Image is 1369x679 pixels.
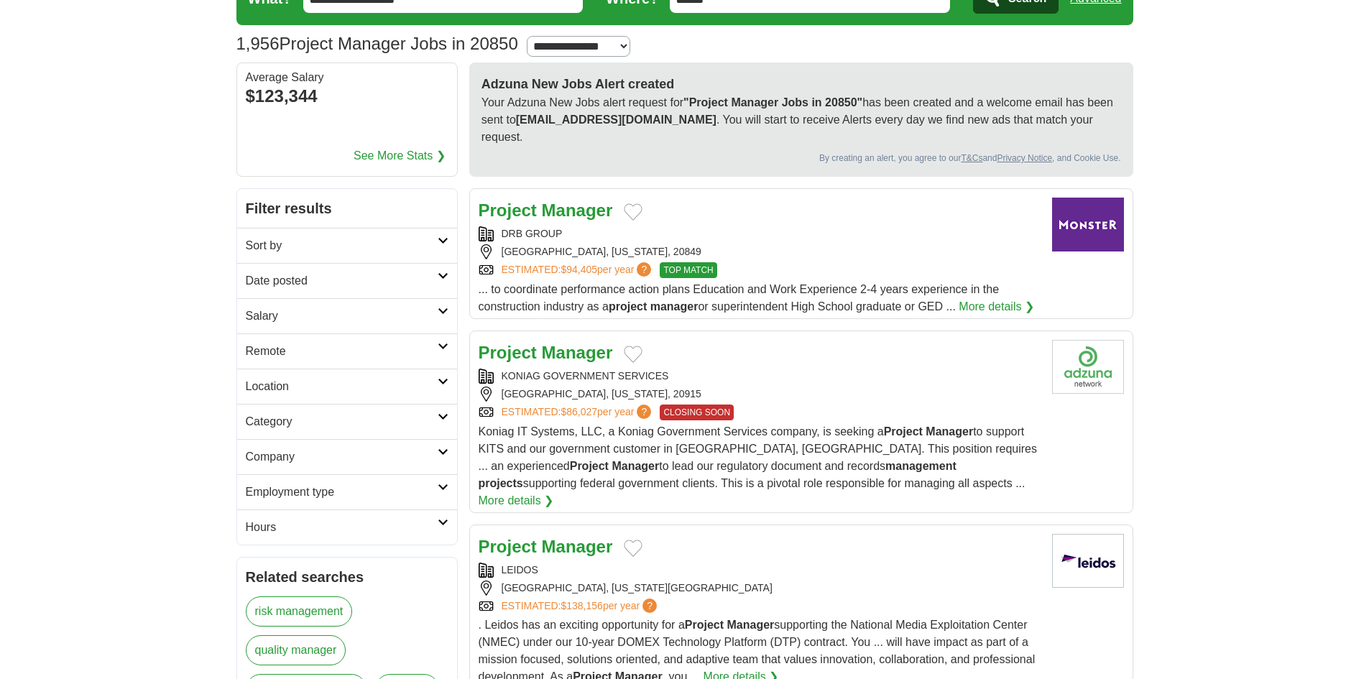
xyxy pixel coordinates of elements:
a: Privacy Notice [997,153,1052,163]
strong: Project [479,343,537,362]
h2: Remote [246,343,438,360]
span: 1,956 [236,31,280,57]
div: [GEOGRAPHIC_DATA], [US_STATE][GEOGRAPHIC_DATA] [479,581,1041,596]
span: ... to coordinate performance action plans Education and Work Experience 2-4 years experience in ... [479,283,1000,313]
a: See More Stats ❯ [354,147,446,165]
strong: Manager [926,425,973,438]
strong: Manager [542,343,613,362]
a: Project Manager [479,537,613,556]
strong: manager [650,300,699,313]
strong: [EMAIL_ADDRESS][DOMAIN_NAME] [516,114,716,126]
span: $86,027 [561,406,597,417]
strong: Manager [542,537,613,556]
strong: Project [479,537,537,556]
h2: Employment type [246,484,438,501]
a: Company [237,439,457,474]
h2: Related searches [246,566,448,588]
h2: Date posted [246,272,438,290]
div: Average Salary [246,72,448,83]
span: Koniag IT Systems, LLC, a Koniag Government Services company, is seeking a to support KITS and ou... [479,425,1037,489]
h2: Adzuna New Jobs Alert created [481,75,1121,94]
a: Sort by [237,228,457,263]
div: [GEOGRAPHIC_DATA], [US_STATE], 20915 [479,387,1041,402]
a: Date posted [237,263,457,298]
strong: project [609,300,647,313]
strong: Project [685,619,724,631]
img: Company logo [1052,340,1124,394]
a: ESTIMATED:$94,405per year? [502,262,655,278]
a: Project Manager [479,200,613,220]
span: ? [642,599,657,613]
span: $94,405 [561,264,597,275]
a: ESTIMATED:$138,156per year? [502,599,660,614]
img: Company logo [1052,198,1124,251]
h1: Project Manager Jobs in 20850 [236,34,518,53]
a: More details ❯ [479,492,554,509]
div: $123,344 [246,83,448,109]
button: Add to favorite jobs [624,540,642,557]
strong: projects [479,477,523,489]
img: Leidos logo [1052,534,1124,588]
a: quality manager [246,635,346,665]
strong: Manager [727,619,775,631]
div: [GEOGRAPHIC_DATA], [US_STATE], 20849 [479,244,1041,259]
span: CLOSING SOON [660,405,734,420]
a: risk management [246,596,353,627]
strong: Project [570,460,609,472]
strong: Project [479,200,537,220]
a: Category [237,404,457,439]
strong: management [885,460,957,472]
strong: Manager [612,460,659,472]
h2: Filter results [237,189,457,228]
div: DRB GROUP [479,226,1041,241]
a: T&Cs [961,153,982,163]
span: TOP MATCH [660,262,716,278]
a: Salary [237,298,457,333]
a: LEIDOS [502,564,538,576]
h2: Hours [246,519,438,536]
span: ? [637,262,651,277]
a: Project Manager [479,343,613,362]
strong: "Project Manager Jobs in 20850" [683,96,862,108]
h2: Location [246,378,438,395]
button: Add to favorite jobs [624,203,642,221]
strong: Project [884,425,923,438]
strong: Manager [542,200,613,220]
a: Hours [237,509,457,545]
button: Add to favorite jobs [624,346,642,363]
div: By creating an alert, you agree to our and , and Cookie Use. [481,152,1121,165]
span: $138,156 [561,600,602,611]
div: KONIAG GOVERNMENT SERVICES [479,369,1041,384]
h2: Salary [246,308,438,325]
h2: Category [246,413,438,430]
h2: Sort by [246,237,438,254]
a: Employment type [237,474,457,509]
p: Your Adzuna New Jobs alert request for has been created and a welcome email has been sent to . Yo... [481,94,1121,146]
span: ? [637,405,651,419]
a: Location [237,369,457,404]
a: ESTIMATED:$86,027per year? [502,405,655,420]
a: More details ❯ [959,298,1034,315]
a: Remote [237,333,457,369]
h2: Company [246,448,438,466]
